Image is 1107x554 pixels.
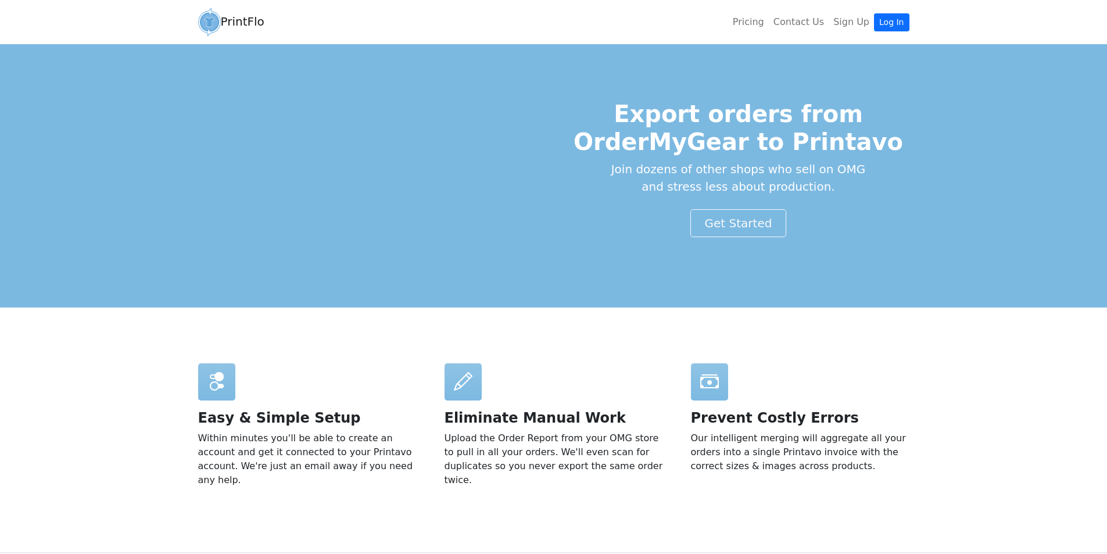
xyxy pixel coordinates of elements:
[568,100,909,156] h1: Export orders from OrderMyGear to Printavo
[198,5,264,40] a: PrintFlo
[198,431,417,487] p: Within minutes you'll be able to create an account and get it connected to your Printavo account....
[568,160,909,195] p: Join dozens of other shops who sell on OMG and stress less about production.
[445,410,663,427] h2: Eliminate Manual Work
[874,13,909,31] a: Log In
[198,410,417,427] h2: Easy & Simple Setup
[829,10,874,34] a: Sign Up
[728,10,769,34] a: Pricing
[445,431,663,487] p: Upload the Order Report from your OMG store to pull in all your orders. We'll even scan for dupli...
[691,431,909,473] p: Our intelligent merging will aggregate all your orders into a single Printavo invoice with the co...
[769,10,829,34] a: Contact Us
[690,209,787,237] a: Get Started
[691,410,909,427] h2: Prevent Costly Errors
[198,8,221,37] img: circular_logo-4a08d987a9942ce4795adb5847083485d81243b80dbf4c7330427bb863ee0966.png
